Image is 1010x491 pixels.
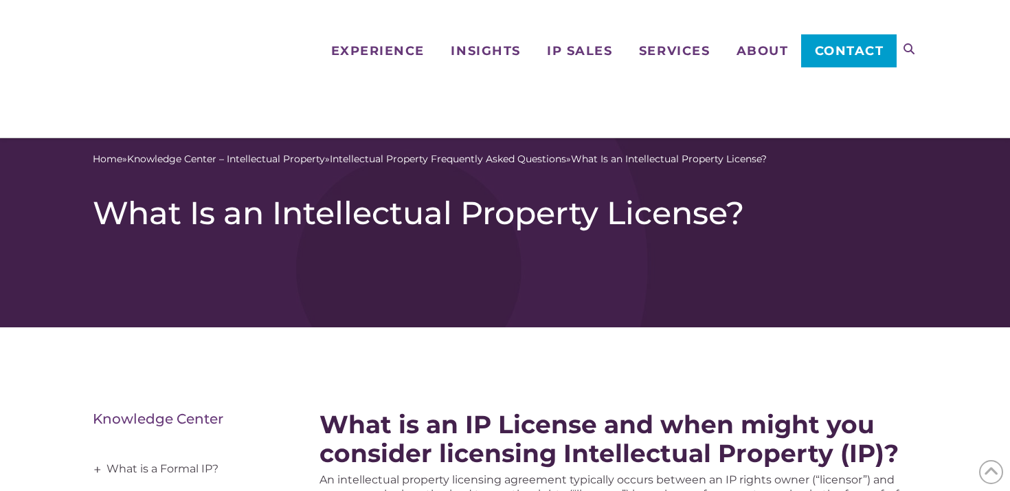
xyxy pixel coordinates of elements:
h1: What Is an Intellectual Property License? [93,194,917,232]
a: Knowledge Center [93,411,223,427]
span: Insights [451,45,520,57]
a: Knowledge Center – Intellectual Property [127,152,325,166]
span: About [737,45,789,57]
a: Intellectual Property Frequently Asked Questions [330,152,566,166]
strong: What is an IP License and when might you consider licensing Intellectual Property (IP)? [319,409,899,468]
span: Services [639,45,710,57]
a: Contact [801,34,897,67]
span: » » » [93,152,767,166]
span: IP Sales [547,45,612,57]
span: Back to Top [979,460,1003,484]
span: Experience [331,45,425,57]
a: What is a Formal IP? [93,455,278,483]
span: What Is an Intellectual Property License? [571,152,767,166]
span: Contact [815,45,884,57]
span: + [90,456,105,483]
img: Metis Partners [93,17,186,120]
a: Home [93,152,122,166]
